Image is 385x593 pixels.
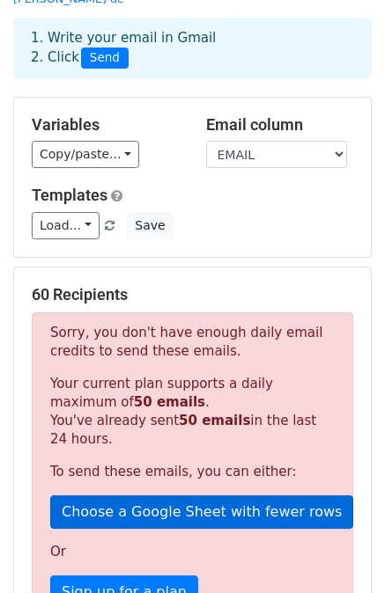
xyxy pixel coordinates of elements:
[32,186,107,204] a: Templates
[297,509,385,593] iframe: Chat Widget
[81,48,129,69] span: Send
[32,285,353,304] h5: 60 Recipients
[32,141,139,168] a: Copy/paste...
[32,212,100,239] a: Load...
[297,509,385,593] div: Tiện ích trò chuyện
[50,375,335,449] p: Your current plan supports a daily maximum of . You've already sent in the last 24 hours.
[50,324,335,361] p: Sorry, you don't have enough daily email credits to send these emails.
[50,463,335,481] p: To send these emails, you can either:
[206,115,354,135] h5: Email column
[50,543,335,561] p: Or
[18,28,367,69] div: 1. Write your email in Gmail 2. Click
[179,413,250,428] strong: 50 emails
[32,115,180,135] h5: Variables
[134,394,205,410] strong: 50 emails
[50,495,353,529] a: Choose a Google Sheet with fewer rows
[127,212,173,239] button: Save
